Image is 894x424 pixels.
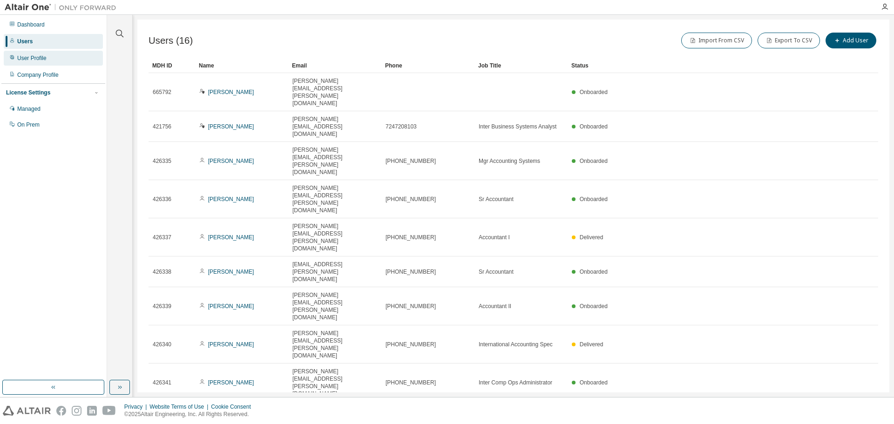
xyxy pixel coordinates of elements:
div: Cookie Consent [211,403,256,411]
span: Delivered [580,234,603,241]
span: [PHONE_NUMBER] [386,379,436,386]
span: Onboarded [580,89,608,95]
span: 426339 [153,303,171,310]
a: [PERSON_NAME] [208,89,254,95]
img: linkedin.svg [87,406,97,416]
div: Phone [385,58,471,73]
span: Inter Comp Ops Administrator [479,379,552,386]
span: Onboarded [580,196,608,202]
div: Website Terms of Use [149,403,211,411]
div: User Profile [17,54,47,62]
span: Users (16) [149,35,193,46]
span: [PERSON_NAME][EMAIL_ADDRESS][PERSON_NAME][DOMAIN_NAME] [292,368,377,397]
span: [PERSON_NAME][EMAIL_ADDRESS][PERSON_NAME][DOMAIN_NAME] [292,291,377,321]
span: 426335 [153,157,171,165]
span: Accountant I [479,234,510,241]
div: Privacy [124,403,149,411]
div: On Prem [17,121,40,128]
span: 665792 [153,88,171,96]
span: 426337 [153,234,171,241]
a: [PERSON_NAME] [208,158,254,164]
span: [PERSON_NAME][EMAIL_ADDRESS][PERSON_NAME][DOMAIN_NAME] [292,184,377,214]
button: Export To CSV [758,33,820,48]
div: Email [292,58,378,73]
a: [PERSON_NAME] [208,341,254,348]
span: 426338 [153,268,171,276]
p: © 2025 Altair Engineering, Inc. All Rights Reserved. [124,411,257,418]
span: 426341 [153,379,171,386]
span: [PERSON_NAME][EMAIL_ADDRESS][PERSON_NAME][DOMAIN_NAME] [292,222,377,252]
span: 7247208103 [386,123,417,130]
span: [PHONE_NUMBER] [386,303,436,310]
div: Company Profile [17,71,59,79]
a: [PERSON_NAME] [208,379,254,386]
a: [PERSON_NAME] [208,269,254,275]
span: [PHONE_NUMBER] [386,157,436,165]
a: [PERSON_NAME] [208,234,254,241]
span: Delivered [580,341,603,348]
div: Users [17,38,33,45]
span: Sr Accountant [479,195,514,203]
img: facebook.svg [56,406,66,416]
div: Name [199,58,284,73]
span: Mgr Accounting Systems [479,157,540,165]
div: Status [571,58,830,73]
span: Onboarded [580,158,608,164]
span: 426336 [153,195,171,203]
div: Managed [17,105,41,113]
img: Altair One [5,3,121,12]
span: [PHONE_NUMBER] [386,234,436,241]
span: [PHONE_NUMBER] [386,268,436,276]
span: Onboarded [580,303,608,310]
span: [EMAIL_ADDRESS][PERSON_NAME][DOMAIN_NAME] [292,261,377,283]
span: Onboarded [580,269,608,275]
button: Import From CSV [681,33,752,48]
span: Accountant II [479,303,511,310]
span: 421756 [153,123,171,130]
span: 426340 [153,341,171,348]
a: [PERSON_NAME] [208,123,254,130]
span: Onboarded [580,123,608,130]
span: International Accounting Spec [479,341,553,348]
div: Job Title [478,58,564,73]
div: MDH ID [152,58,191,73]
span: Inter Business Systems Analyst [479,123,556,130]
button: Add User [826,33,876,48]
div: License Settings [6,89,50,96]
div: Dashboard [17,21,45,28]
span: [PERSON_NAME][EMAIL_ADDRESS][PERSON_NAME][DOMAIN_NAME] [292,146,377,176]
span: [PERSON_NAME][EMAIL_ADDRESS][DOMAIN_NAME] [292,115,377,138]
span: [PHONE_NUMBER] [386,195,436,203]
a: [PERSON_NAME] [208,303,254,310]
span: [PHONE_NUMBER] [386,341,436,348]
a: [PERSON_NAME] [208,196,254,202]
img: youtube.svg [102,406,116,416]
span: [PERSON_NAME][EMAIL_ADDRESS][PERSON_NAME][DOMAIN_NAME] [292,330,377,359]
span: Onboarded [580,379,608,386]
img: altair_logo.svg [3,406,51,416]
span: [PERSON_NAME][EMAIL_ADDRESS][PERSON_NAME][DOMAIN_NAME] [292,77,377,107]
span: Sr Accountant [479,268,514,276]
img: instagram.svg [72,406,81,416]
